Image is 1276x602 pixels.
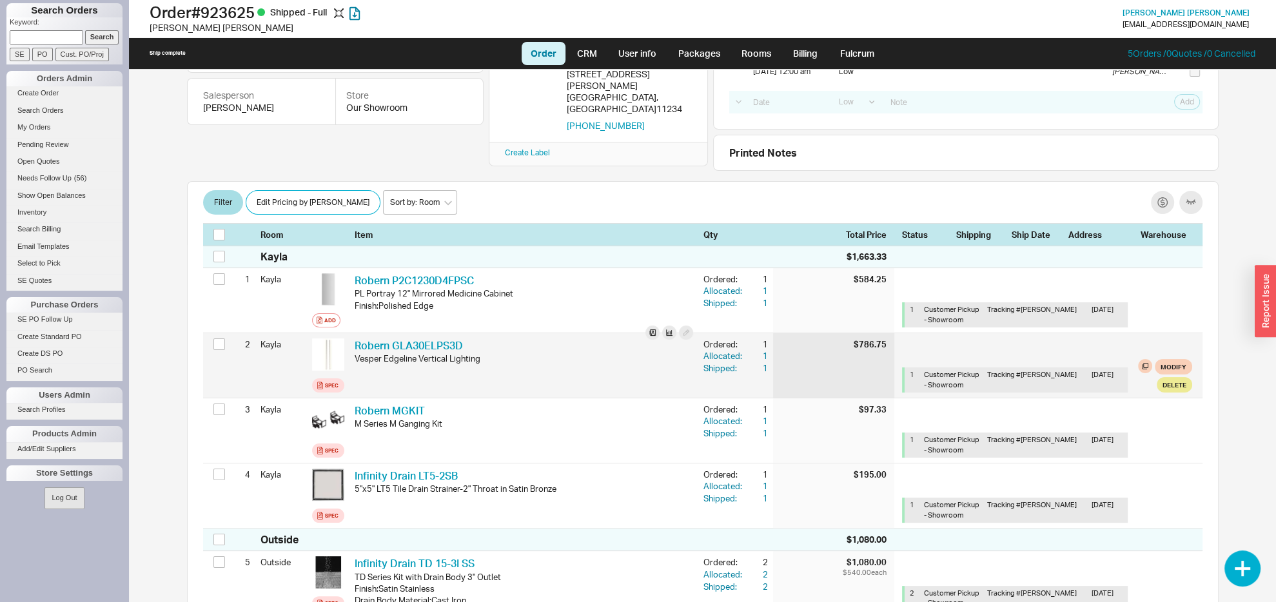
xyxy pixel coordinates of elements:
[260,551,307,573] div: Outside
[312,403,344,436] img: 249853
[910,435,919,455] div: 1
[924,305,979,324] span: Customer Pickup - Showroom
[847,250,887,263] div: $1,663.33
[6,189,123,202] a: Show Open Balances
[234,333,250,355] div: 2
[745,297,768,309] div: 1
[325,445,339,456] div: Spec
[203,190,243,215] button: Filter
[6,442,123,456] a: Add/Edit Suppliers
[745,556,768,568] div: 2
[6,240,123,253] a: Email Templates
[6,121,123,134] a: My Orders
[910,305,919,325] div: 1
[6,403,123,416] a: Search Profiles
[1012,229,1061,240] div: Ship Date
[32,48,53,61] input: PO
[703,285,768,296] button: Allocated:1
[703,338,745,350] div: Ordered:
[270,6,329,17] span: Shipped - Full
[609,42,666,65] a: User info
[257,195,369,210] span: Edit Pricing by [PERSON_NAME]
[346,89,473,102] div: Store
[355,418,693,429] div: M Series M Ganging Kit
[1123,8,1250,17] span: [PERSON_NAME] [PERSON_NAME]
[150,21,642,34] div: [PERSON_NAME] [PERSON_NAME]
[746,93,829,111] input: Date
[745,427,768,439] div: 1
[214,195,232,210] span: Filter
[703,362,745,374] div: Shipped:
[745,273,768,285] div: 1
[6,274,123,287] a: SE Quotes
[703,568,768,580] button: Allocated:2
[260,463,307,485] div: Kayla
[745,469,768,480] div: 1
[234,463,250,485] div: 4
[924,435,979,454] span: Customer Pickup - Showroom
[6,313,123,326] a: SE PO Follow Up
[703,427,745,439] div: Shipped:
[6,86,123,100] a: Create Order
[987,435,1077,444] span: Tracking # [PERSON_NAME]
[1163,380,1186,390] span: Delete
[1141,229,1192,240] div: Warehouse
[669,42,729,65] a: Packages
[745,480,768,492] div: 1
[260,532,299,547] div: Outside
[745,415,768,427] div: 1
[854,469,887,480] div: $195.00
[312,469,344,501] img: download_wwkebs
[703,350,768,362] button: Allocated:1
[17,174,72,182] span: Needs Follow Up
[703,568,745,580] div: Allocated:
[1112,67,1172,76] div: [PERSON_NAME]
[1155,359,1192,374] button: Modify
[745,403,768,415] div: 1
[703,297,745,309] div: Shipped:
[753,67,829,76] div: [DATE] 12:00 am
[355,469,458,482] a: Infinity Drain LT5-2SB
[150,3,642,21] h1: Order # 923625
[6,3,123,17] h1: Search Orders
[312,313,340,327] button: Add
[843,568,887,576] div: $540.00 each
[6,330,123,344] a: Create Standard PO
[324,315,336,325] div: Add
[703,415,745,427] div: Allocated:
[854,338,887,350] div: $786.75
[325,380,339,391] div: Spec
[1123,20,1249,29] div: [EMAIL_ADDRESS][DOMAIN_NAME]
[260,229,307,240] div: Room
[703,492,768,504] button: Shipped:1
[783,42,828,65] a: Billing
[1128,48,1255,59] a: 5Orders /0Quotes /0 Cancelled
[924,500,979,519] span: Customer Pickup - Showroom
[6,297,123,313] div: Purchase Orders
[6,171,123,185] a: Needs Follow Up(56)
[859,403,887,415] div: $97.33
[703,285,745,296] div: Allocated:
[522,42,565,65] a: Order
[355,339,463,352] a: Robern GLA30ELPS3D
[10,48,30,61] input: SE
[355,571,693,583] div: TD Series Kit with Drain Body 3" Outlet
[1092,305,1123,325] div: [DATE]
[246,190,380,215] button: Edit Pricing by [PERSON_NAME]
[732,42,780,65] a: Rooms
[74,174,87,182] span: ( 56 )
[703,492,745,504] div: Shipped:
[703,229,768,240] div: Qty
[6,138,123,151] a: Pending Review
[505,148,550,157] a: Create Label
[854,273,887,285] div: $584.25
[703,480,745,492] div: Allocated:
[6,347,123,360] a: Create DS PO
[234,551,250,573] div: 5
[745,285,768,296] div: 1
[1092,500,1123,520] div: [DATE]
[234,268,250,290] div: 1
[910,370,919,390] div: 1
[1161,362,1186,372] span: Modify
[355,287,693,299] div: PL Portray 12" Mirrored Medicine Cabinet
